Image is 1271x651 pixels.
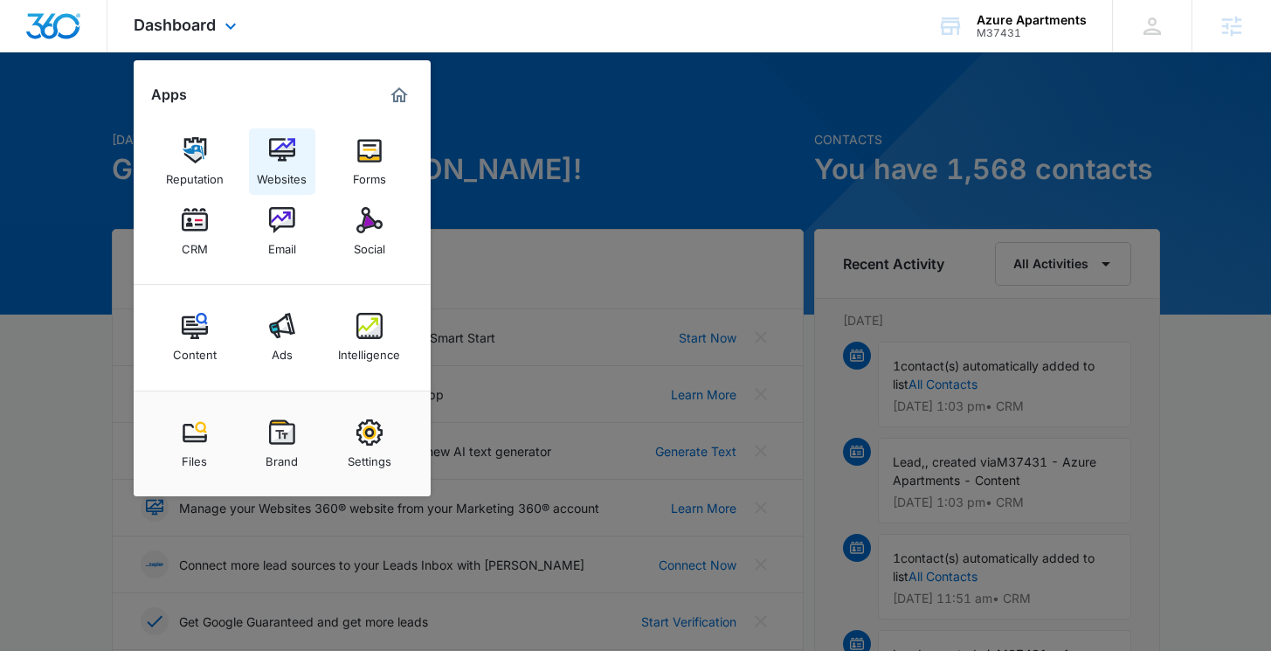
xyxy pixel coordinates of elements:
[348,446,391,468] div: Settings
[336,198,403,265] a: Social
[354,233,385,256] div: Social
[266,446,298,468] div: Brand
[336,128,403,195] a: Forms
[162,304,228,371] a: Content
[249,304,315,371] a: Ads
[249,411,315,477] a: Brand
[268,233,296,256] div: Email
[182,233,208,256] div: CRM
[336,304,403,371] a: Intelligence
[977,27,1087,39] div: account id
[151,87,187,103] h2: Apps
[173,339,217,362] div: Content
[272,339,293,362] div: Ads
[353,163,386,186] div: Forms
[257,163,307,186] div: Websites
[336,411,403,477] a: Settings
[162,128,228,195] a: Reputation
[977,13,1087,27] div: account name
[162,198,228,265] a: CRM
[182,446,207,468] div: Files
[385,81,413,109] a: Marketing 360® Dashboard
[166,163,224,186] div: Reputation
[249,128,315,195] a: Websites
[249,198,315,265] a: Email
[338,339,400,362] div: Intelligence
[162,411,228,477] a: Files
[134,16,216,34] span: Dashboard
